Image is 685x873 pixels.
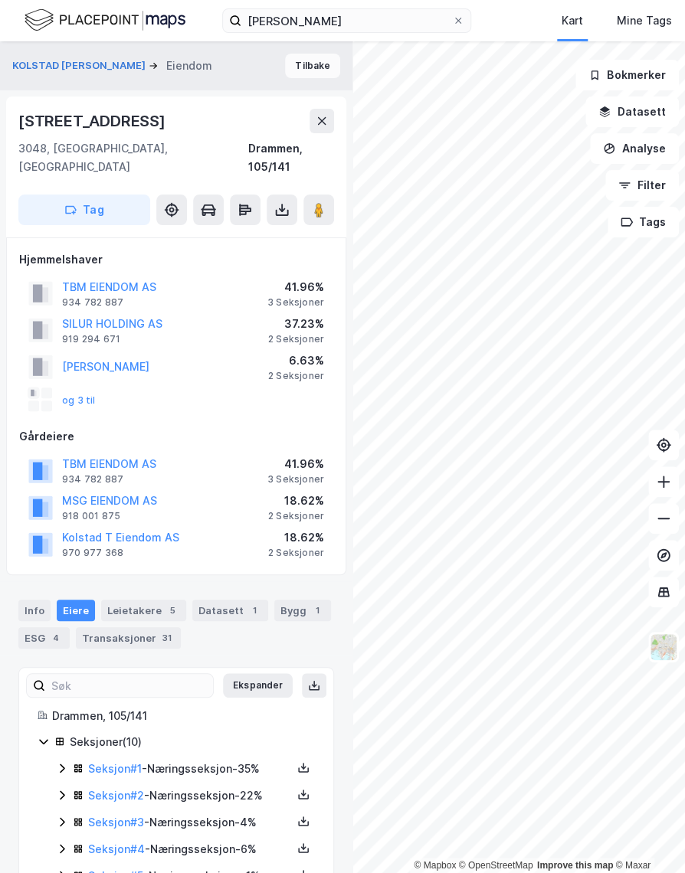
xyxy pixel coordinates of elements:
[268,492,324,510] div: 18.62%
[48,630,64,646] div: 4
[166,57,212,75] div: Eiendom
[414,860,456,871] a: Mapbox
[76,627,181,649] div: Transaksjoner
[590,133,679,164] button: Analyse
[285,54,340,78] button: Tilbake
[88,842,145,855] a: Seksjon#4
[617,11,672,30] div: Mine Tags
[62,510,120,522] div: 918 001 875
[459,860,533,871] a: OpenStreetMap
[45,674,213,697] input: Søk
[18,627,70,649] div: ESG
[608,207,679,237] button: Tags
[267,455,324,473] div: 41.96%
[268,547,324,559] div: 2 Seksjoner
[649,633,678,662] img: Z
[223,673,293,698] button: Ekspander
[585,96,679,127] button: Datasett
[192,600,268,621] div: Datasett
[101,600,186,621] div: Leietakere
[248,139,334,176] div: Drammen, 105/141
[19,427,333,446] div: Gårdeiere
[605,170,679,201] button: Filter
[88,840,292,858] div: - Næringsseksjon - 6%
[268,315,324,333] div: 37.23%
[12,58,149,74] button: KOLSTAD [PERSON_NAME]
[88,786,292,805] div: - Næringsseksjon - 22%
[241,9,452,32] input: Søk på adresse, matrikkel, gårdeiere, leietakere eller personer
[310,603,325,618] div: 1
[18,139,248,176] div: 3048, [GEOGRAPHIC_DATA], [GEOGRAPHIC_DATA]
[267,278,324,296] div: 41.96%
[267,473,324,486] div: 3 Seksjoner
[88,760,292,778] div: - Næringsseksjon - 35%
[18,195,150,225] button: Tag
[165,603,180,618] div: 5
[19,250,333,269] div: Hjemmelshaver
[70,733,315,751] div: Seksjoner ( 10 )
[62,547,123,559] div: 970 977 368
[268,333,324,345] div: 2 Seksjoner
[268,351,324,370] div: 6.63%
[268,510,324,522] div: 2 Seksjoner
[88,816,144,829] a: Seksjon#3
[88,789,144,802] a: Seksjon#2
[88,762,142,775] a: Seksjon#1
[18,109,169,133] div: [STREET_ADDRESS]
[247,603,262,618] div: 1
[18,600,51,621] div: Info
[608,799,685,873] iframe: Chat Widget
[267,296,324,309] div: 3 Seksjoner
[25,7,185,34] img: logo.f888ab2527a4732fd821a326f86c7f29.svg
[62,333,120,345] div: 919 294 671
[62,473,123,486] div: 934 782 887
[575,60,679,90] button: Bokmerker
[62,296,123,309] div: 934 782 887
[88,813,292,832] div: - Næringsseksjon - 4%
[274,600,331,621] div: Bygg
[268,528,324,547] div: 18.62%
[57,600,95,621] div: Eiere
[268,370,324,382] div: 2 Seksjoner
[562,11,583,30] div: Kart
[52,707,315,725] div: Drammen, 105/141
[537,860,613,871] a: Improve this map
[159,630,175,646] div: 31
